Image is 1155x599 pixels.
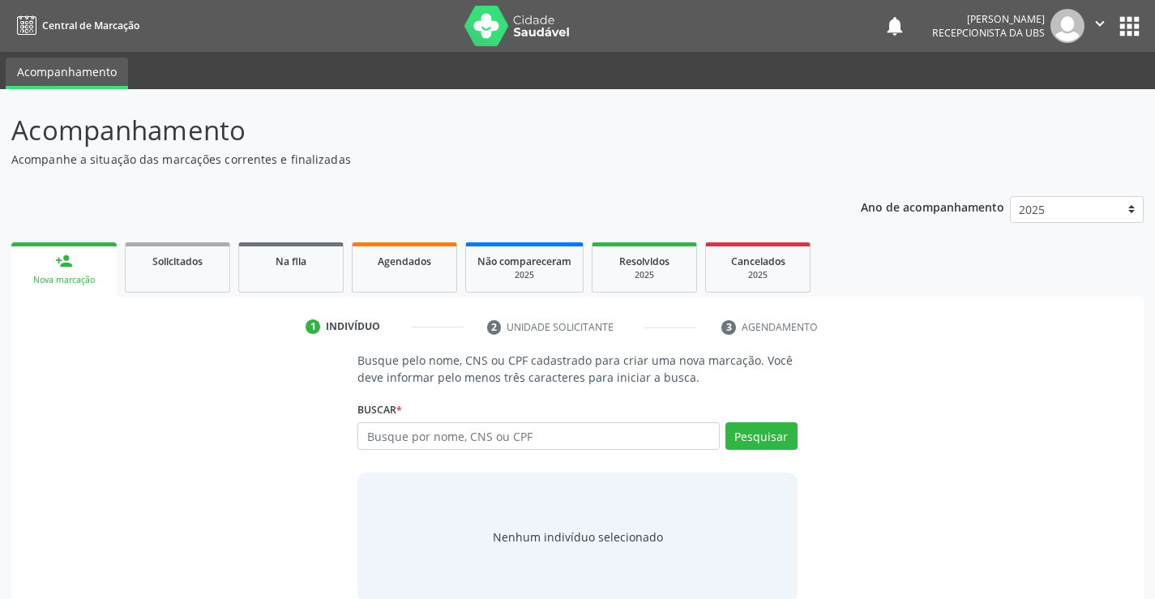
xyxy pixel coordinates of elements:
[6,58,128,89] a: Acompanhamento
[11,12,139,39] a: Central de Marcação
[883,15,906,37] button: notifications
[861,196,1004,216] p: Ano de acompanhamento
[477,255,571,268] span: Não compareceram
[152,255,203,268] span: Solicitados
[378,255,431,268] span: Agendados
[326,319,380,334] div: Indivíduo
[1050,9,1084,43] img: img
[932,12,1045,26] div: [PERSON_NAME]
[1084,9,1115,43] button: 
[357,422,719,450] input: Busque por nome, CNS ou CPF
[276,255,306,268] span: Na fila
[55,252,73,270] div: person_add
[604,269,685,281] div: 2025
[42,19,139,32] span: Central de Marcação
[932,26,1045,40] span: Recepcionista da UBS
[357,397,402,422] label: Buscar
[493,528,663,546] div: Nenhum indivíduo selecionado
[725,422,798,450] button: Pesquisar
[731,255,785,268] span: Cancelados
[717,269,798,281] div: 2025
[23,274,105,286] div: Nova marcação
[619,255,669,268] span: Resolvidos
[1091,15,1109,32] i: 
[357,352,797,386] p: Busque pelo nome, CNS ou CPF cadastrado para criar uma nova marcação. Você deve informar pelo men...
[1115,12,1144,41] button: apps
[306,319,320,334] div: 1
[477,269,571,281] div: 2025
[11,151,804,168] p: Acompanhe a situação das marcações correntes e finalizadas
[11,110,804,151] p: Acompanhamento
